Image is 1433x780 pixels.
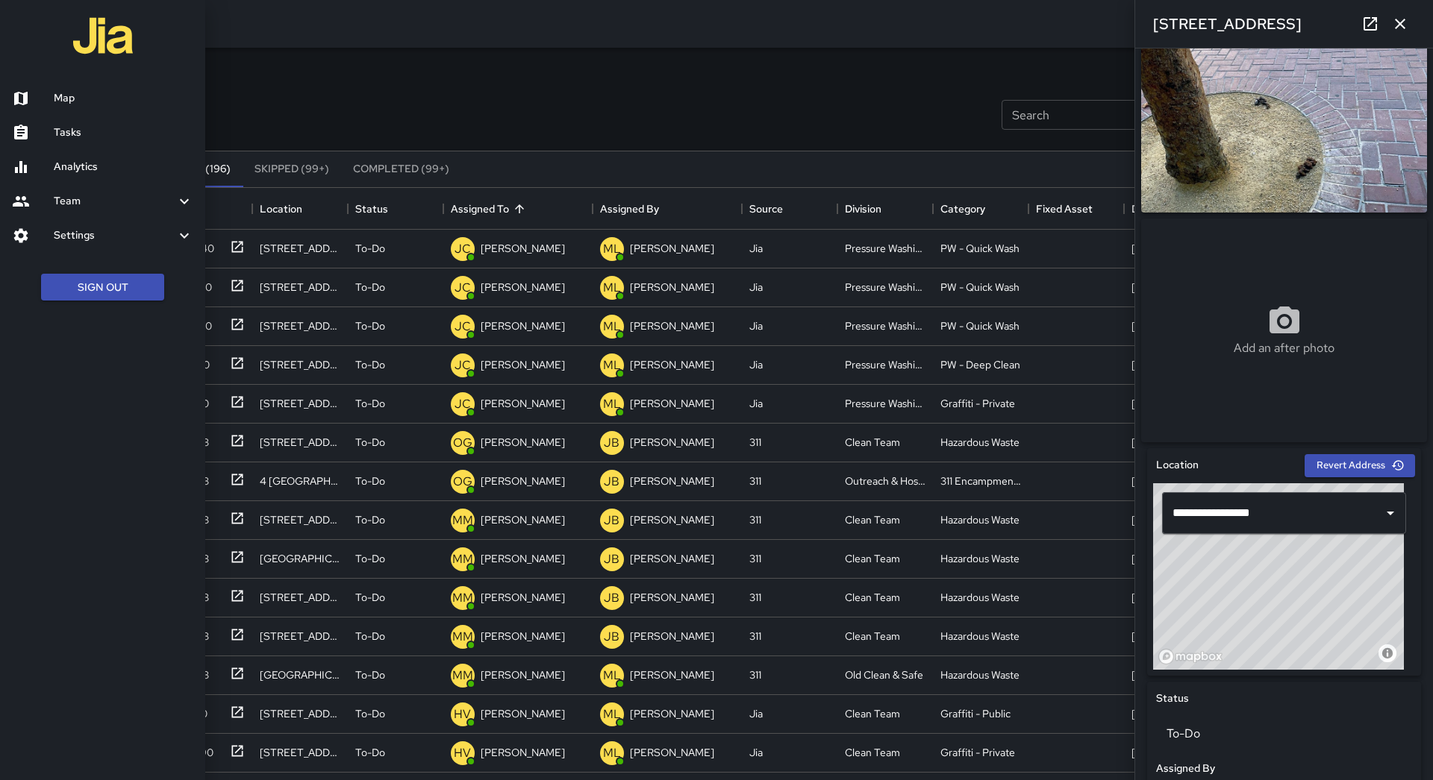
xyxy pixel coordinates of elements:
h6: Team [54,193,175,210]
button: Sign Out [41,274,164,301]
img: jia-logo [73,6,133,66]
h6: Analytics [54,159,193,175]
h6: Settings [54,227,175,244]
h6: Map [54,90,193,107]
h6: Tasks [54,125,193,141]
